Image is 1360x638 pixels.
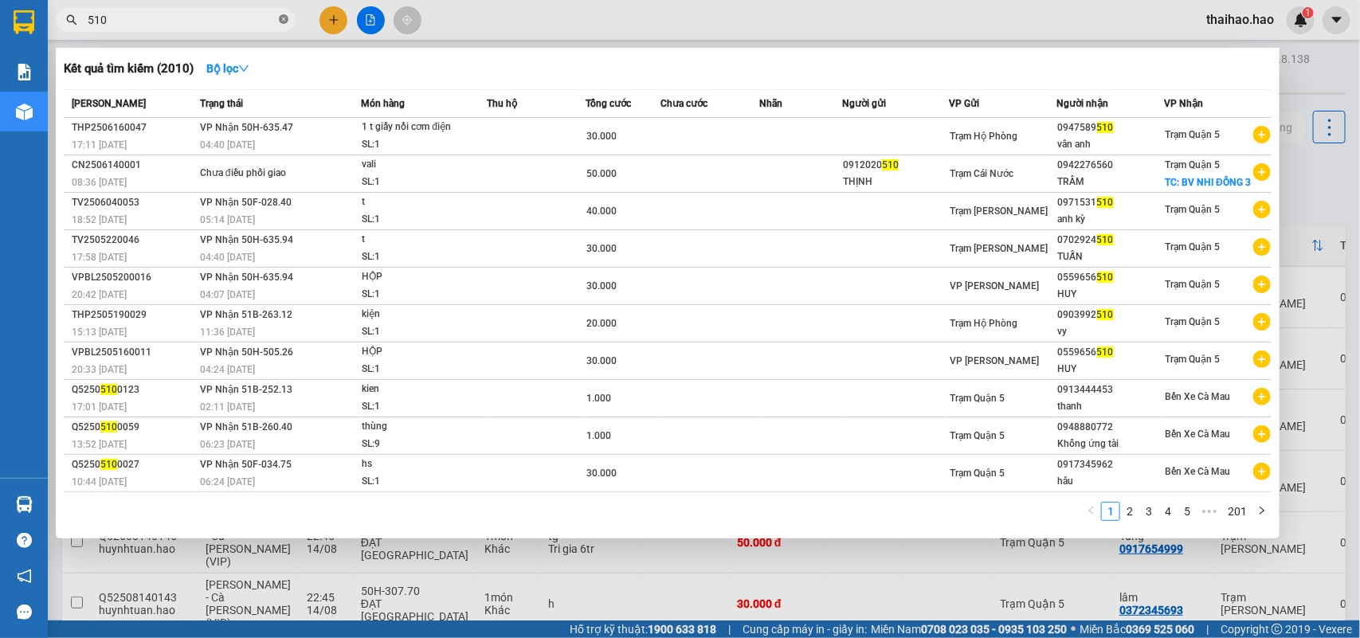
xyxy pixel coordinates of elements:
a: 1 [1102,503,1119,520]
div: 0912020 [843,157,949,174]
span: 30.000 [586,355,617,366]
span: 50.000 [586,168,617,179]
div: THP2505190029 [72,307,195,323]
div: SL: 1 [362,473,481,491]
span: plus-circle [1253,388,1271,405]
span: 30.000 [586,243,617,254]
span: 510 [1097,272,1114,283]
span: left [1087,506,1096,515]
span: Bến Xe Cà Mau [1165,429,1230,440]
span: Trạm Quận 5 [1165,279,1220,290]
span: 510 [100,459,117,470]
div: SL: 1 [362,174,481,191]
div: 0947589 [1058,119,1164,136]
span: 13:52 [DATE] [72,439,127,450]
span: 30.000 [586,468,617,479]
a: 5 [1178,503,1196,520]
span: Trạm Quận 5 [1165,129,1220,140]
span: notification [17,569,32,584]
img: warehouse-icon [16,496,33,513]
div: SL: 1 [362,249,481,266]
li: 3 [1139,502,1158,521]
span: 02:11 [DATE] [200,401,255,413]
span: Trạm Quận 5 [950,468,1005,479]
span: plus-circle [1253,425,1271,443]
span: 510 [1097,197,1114,208]
b: GỬI : Trạm [PERSON_NAME] [20,115,300,142]
span: 08:36 [DATE] [72,177,127,188]
li: 201 [1222,502,1252,521]
div: THỊNH [843,174,949,190]
span: 15:13 [DATE] [72,327,127,338]
div: thanh [1058,398,1164,415]
span: Trạm Quận 5 [1165,159,1220,170]
span: Trạm Cái Nước [950,168,1014,179]
span: 1.000 [586,393,611,404]
span: right [1257,506,1267,515]
span: Trạm Hộ Phòng [950,318,1018,329]
div: vali [362,156,481,174]
span: [PERSON_NAME] [72,98,146,109]
span: message [17,605,32,620]
div: TUẤN [1058,249,1164,265]
span: 510 [1097,346,1114,358]
span: plus-circle [1253,163,1271,181]
span: Trạng thái [200,98,243,109]
div: kiện [362,306,481,323]
span: close-circle [279,14,288,24]
div: hs [362,456,481,473]
div: 0559656 [1058,269,1164,286]
div: SL: 1 [362,398,481,416]
span: plus-circle [1253,201,1271,218]
strong: Bộ lọc [206,62,249,75]
span: Trạm Quận 5 [1165,354,1220,365]
span: close-circle [279,13,288,28]
div: Q5250 0027 [72,456,195,473]
span: 04:40 [DATE] [200,139,255,151]
button: right [1252,502,1272,521]
div: anh kỳ [1058,211,1164,228]
div: THP2506160047 [72,119,195,136]
span: 11:36 [DATE] [200,327,255,338]
a: 4 [1159,503,1177,520]
span: plus-circle [1253,276,1271,293]
div: SL: 1 [362,286,481,303]
span: VP Nhận 51B-260.40 [200,421,292,433]
span: 510 [1097,234,1114,245]
span: Chưa cước [660,98,707,109]
span: Trạm Quận 5 [1165,241,1220,252]
div: HUY [1058,361,1164,378]
div: Q5250 0059 [72,419,195,436]
span: 510 [100,421,117,433]
li: Previous Page [1082,502,1101,521]
span: TC: BV NHI ĐỒNG 3 [1165,177,1251,188]
img: logo-vxr [14,10,34,34]
span: 1.000 [586,430,611,441]
span: 510 [882,159,899,170]
span: Bến Xe Cà Mau [1165,391,1230,402]
span: VP Gửi [950,98,980,109]
button: left [1082,502,1101,521]
span: 17:01 [DATE] [72,401,127,413]
div: vy [1058,323,1164,340]
div: t [362,194,481,211]
span: Trạm Quận 5 [950,430,1005,441]
span: Món hàng [361,98,405,109]
span: 510 [100,384,117,395]
span: 06:24 [DATE] [200,476,255,487]
span: Trạm Quận 5 [1165,316,1220,327]
div: SL: 1 [362,323,481,341]
div: 0702924 [1058,232,1164,249]
span: down [238,63,249,74]
div: TRÂM [1058,174,1164,190]
div: SL: 1 [362,211,481,229]
span: Thu hộ [487,98,517,109]
span: Trạm [PERSON_NAME] [950,205,1048,217]
div: 0948880772 [1058,419,1164,436]
span: Người gửi [842,98,886,109]
span: Trạm Quận 5 [950,393,1005,404]
span: VP Nhận 50H-635.47 [200,122,293,133]
span: 40.000 [586,205,617,217]
div: SL: 1 [362,136,481,154]
span: VP Nhận [1164,98,1203,109]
